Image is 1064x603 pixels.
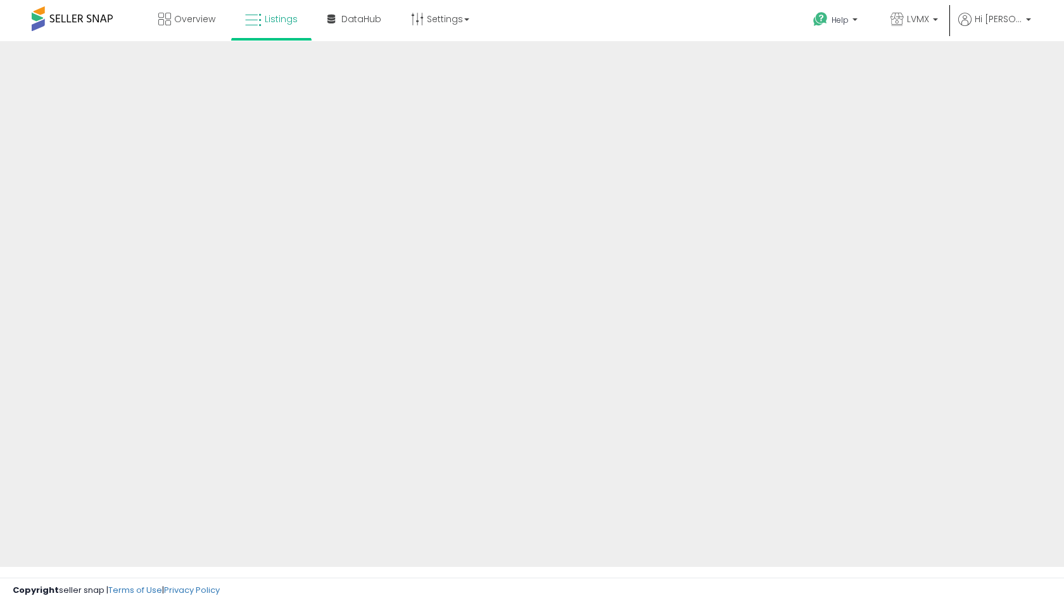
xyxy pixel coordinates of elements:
span: Help [832,15,849,25]
i: Get Help [813,11,828,27]
span: Overview [174,13,215,25]
span: Listings [265,13,298,25]
span: LVMX [907,13,929,25]
span: Hi [PERSON_NAME] [975,13,1022,25]
a: Help [803,2,870,41]
span: DataHub [341,13,381,25]
a: Hi [PERSON_NAME] [958,13,1031,41]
